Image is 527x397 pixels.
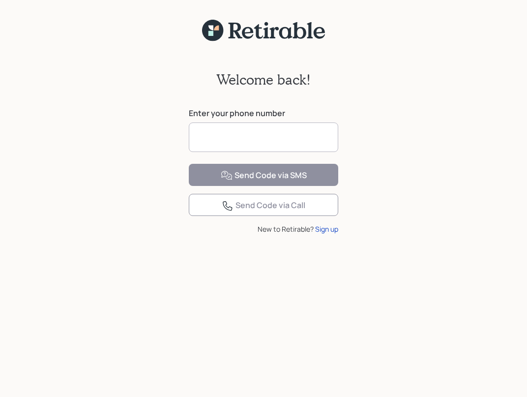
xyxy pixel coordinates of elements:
button: Send Code via Call [189,194,338,216]
div: Send Code via Call [222,200,305,212]
div: New to Retirable? [189,224,338,234]
div: Sign up [315,224,338,234]
h2: Welcome back! [216,71,311,88]
div: Send Code via SMS [221,170,307,182]
button: Send Code via SMS [189,164,338,186]
label: Enter your phone number [189,108,338,119]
